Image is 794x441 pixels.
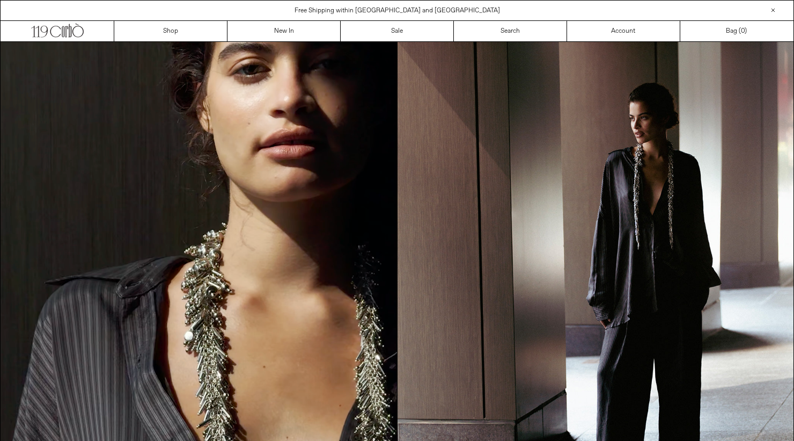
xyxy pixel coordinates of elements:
[741,26,747,36] span: )
[114,21,227,41] a: Shop
[567,21,680,41] a: Account
[295,6,500,15] a: Free Shipping within [GEOGRAPHIC_DATA] and [GEOGRAPHIC_DATA]
[680,21,793,41] a: Bag ()
[341,21,454,41] a: Sale
[454,21,567,41] a: Search
[227,21,341,41] a: New In
[741,27,745,35] span: 0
